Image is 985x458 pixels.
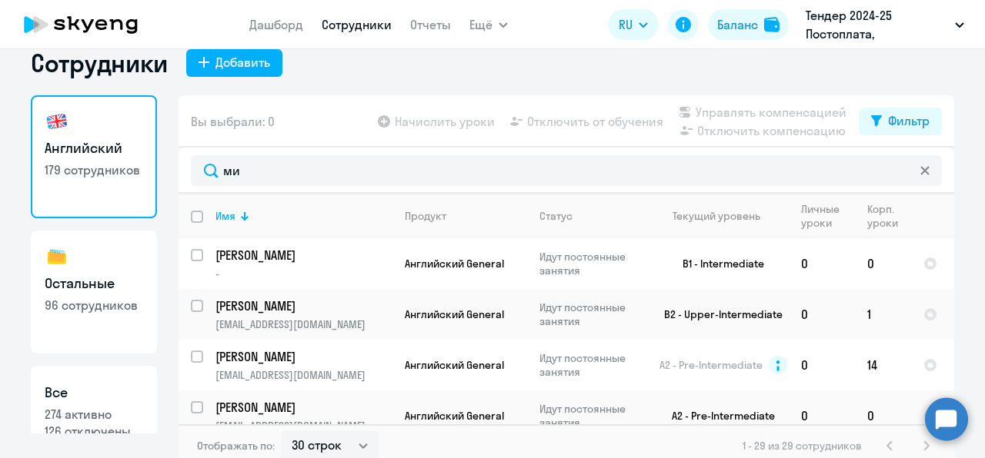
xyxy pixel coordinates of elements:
[215,297,392,314] a: [PERSON_NAME]
[789,238,855,289] td: 0
[789,390,855,441] td: 0
[45,109,69,134] img: english
[867,202,898,230] div: Корп. уроки
[45,406,143,423] p: 274 активно
[717,15,758,34] div: Баланс
[215,399,389,416] p: [PERSON_NAME]
[45,383,143,403] h3: Все
[798,6,972,43] button: Тендер 2024-25 Постоплата, [GEOGRAPHIC_DATA], ООО
[469,15,492,34] span: Ещё
[539,300,645,328] p: Идут постоянные занятия
[31,95,157,218] a: Английский179 сотрудников
[45,297,143,314] p: 96 сотрудников
[215,209,392,223] div: Имя
[855,289,911,340] td: 1
[743,439,862,453] span: 1 - 29 из 29 сотрудников
[215,399,392,416] a: [PERSON_NAME]
[31,231,157,353] a: Остальные96 сотрудников
[215,297,389,314] p: [PERSON_NAME]
[191,155,942,186] input: Поиск по имени, email, продукту или статусу
[405,358,504,372] span: Английский General
[708,9,789,40] button: Балансbalance
[855,390,911,441] td: 0
[646,238,789,289] td: B1 - Intermediate
[801,202,854,230] div: Личные уроки
[673,209,760,223] div: Текущий уровень
[764,17,780,32] img: balance
[405,307,504,321] span: Английский General
[859,108,942,135] button: Фильтр
[405,409,504,423] span: Английский General
[215,348,389,365] p: [PERSON_NAME]
[45,244,69,269] img: others
[249,17,303,32] a: Дашборд
[191,112,275,131] span: Вы выбрали: 0
[405,209,446,223] div: Продукт
[801,202,840,230] div: Личные уроки
[215,209,235,223] div: Имя
[410,17,451,32] a: Отчеты
[31,48,168,78] h1: Сотрудники
[45,161,143,178] p: 179 сотрудников
[888,111,930,130] div: Фильтр
[469,9,508,40] button: Ещё
[539,402,645,430] p: Идут постоянные занятия
[539,250,645,277] p: Идут постоянные занятия
[608,9,659,40] button: RU
[646,289,789,340] td: B2 - Upper-Intermediate
[215,419,392,433] p: [EMAIL_ADDRESS][DOMAIN_NAME]
[215,368,392,382] p: [EMAIL_ADDRESS][DOMAIN_NAME]
[45,274,143,294] h3: Остальные
[539,209,573,223] div: Статус
[215,53,270,71] div: Добавить
[215,317,392,331] p: [EMAIL_ADDRESS][DOMAIN_NAME]
[646,390,789,441] td: A2 - Pre-Intermediate
[789,340,855,390] td: 0
[405,257,504,270] span: Английский General
[539,209,645,223] div: Статус
[539,351,645,379] p: Идут постоянные занятия
[215,247,392,264] a: [PERSON_NAME]
[789,289,855,340] td: 0
[197,439,275,453] span: Отображать по:
[855,340,911,390] td: 14
[186,49,282,77] button: Добавить
[322,17,392,32] a: Сотрудники
[215,247,389,264] p: [PERSON_NAME]
[619,15,633,34] span: RU
[855,238,911,289] td: 0
[405,209,526,223] div: Продукт
[806,6,949,43] p: Тендер 2024-25 Постоплата, [GEOGRAPHIC_DATA], ООО
[215,348,392,365] a: [PERSON_NAME]
[867,202,910,230] div: Корп. уроки
[45,138,143,158] h3: Английский
[215,267,392,280] p: -
[658,209,788,223] div: Текущий уровень
[45,423,143,440] p: 126 отключены
[659,358,763,372] span: A2 - Pre-Intermediate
